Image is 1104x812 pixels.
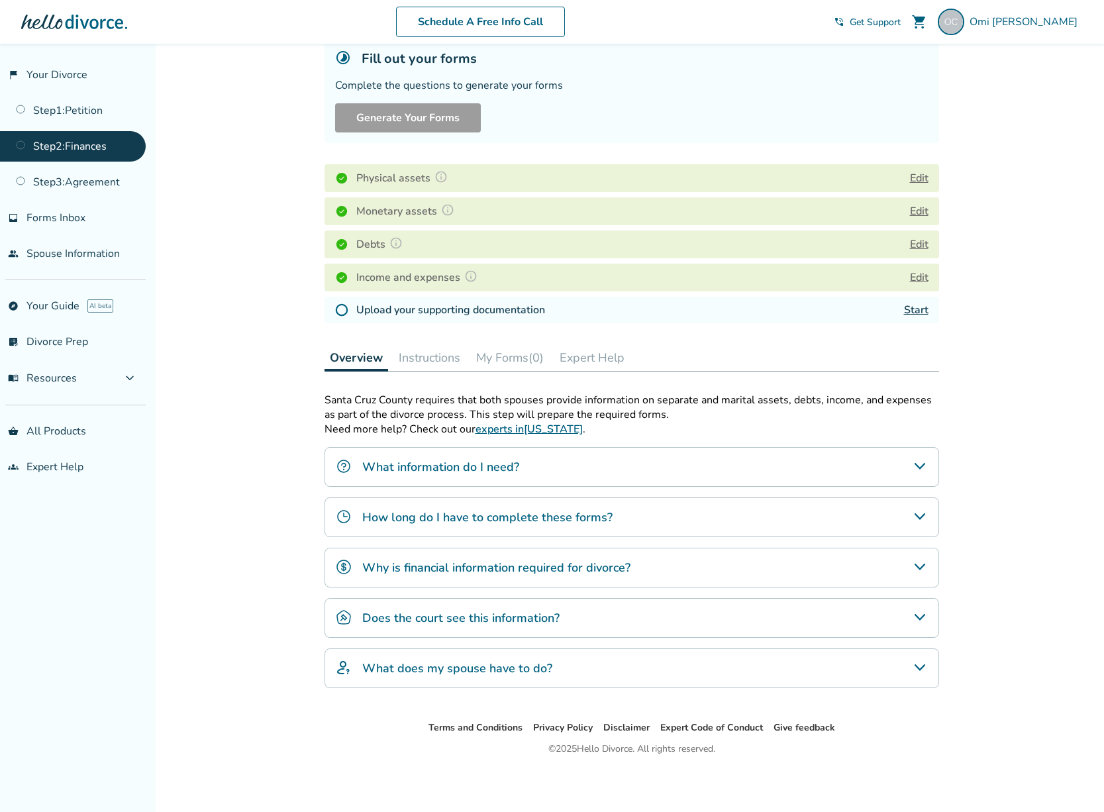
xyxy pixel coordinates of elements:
[335,303,348,317] img: Not Started
[774,720,835,736] li: Give feedback
[911,14,927,30] span: shopping_cart
[8,462,19,472] span: groups
[476,422,583,436] a: experts in[US_STATE]
[910,270,928,285] button: Edit
[8,371,77,385] span: Resources
[428,721,523,734] a: Terms and Conditions
[910,203,928,219] button: Edit
[335,78,928,93] div: Complete the questions to generate your forms
[336,660,352,676] img: What does my spouse have to do?
[325,393,939,422] p: Santa Cruz County requires that both spouses provide information on separate and marital assets, ...
[356,236,407,253] h4: Debts
[548,741,715,757] div: © 2025 Hello Divorce. All rights reserved.
[325,598,939,638] div: Does the court see this information?
[660,721,763,734] a: Expert Code of Conduct
[8,426,19,436] span: shopping_basket
[850,16,901,28] span: Get Support
[603,720,650,736] li: Disclaimer
[325,648,939,688] div: What does my spouse have to do?
[356,269,481,286] h4: Income and expenses
[356,203,458,220] h4: Monetary assets
[362,458,519,476] h4: What information do I need?
[336,509,352,525] img: How long do I have to complete these forms?
[910,236,928,252] button: Edit
[1038,748,1104,812] iframe: Chat Widget
[834,16,901,28] a: phone_in_talkGet Support
[335,238,348,251] img: Completed
[362,660,552,677] h4: What does my spouse have to do?
[8,336,19,347] span: list_alt_check
[554,344,630,371] button: Expert Help
[335,205,348,218] img: Completed
[8,248,19,259] span: people
[434,170,448,183] img: Question Mark
[8,70,19,80] span: flag_2
[122,370,138,386] span: expand_more
[471,344,549,371] button: My Forms(0)
[336,609,352,625] img: Does the court see this information?
[336,559,352,575] img: Why is financial information required for divorce?
[335,271,348,284] img: Completed
[938,9,964,35] img: gomacs@gmail.com
[362,559,630,576] h4: Why is financial information required for divorce?
[335,103,481,132] button: Generate Your Forms
[8,213,19,223] span: inbox
[464,270,477,283] img: Question Mark
[533,721,593,734] a: Privacy Policy
[362,50,477,68] h5: Fill out your forms
[335,172,348,185] img: Completed
[26,211,85,225] span: Forms Inbox
[8,373,19,383] span: menu_book
[389,236,403,250] img: Question Mark
[325,344,388,372] button: Overview
[970,15,1083,29] span: Omi [PERSON_NAME]
[904,303,928,317] a: Start
[325,422,939,436] p: Need more help? Check out our .
[336,458,352,474] img: What information do I need?
[393,344,466,371] button: Instructions
[325,548,939,587] div: Why is financial information required for divorce?
[834,17,844,27] span: phone_in_talk
[396,7,565,37] a: Schedule A Free Info Call
[356,302,545,318] h4: Upload your supporting documentation
[325,447,939,487] div: What information do I need?
[325,497,939,537] div: How long do I have to complete these forms?
[362,609,560,627] h4: Does the court see this information?
[356,170,452,187] h4: Physical assets
[910,170,928,186] button: Edit
[362,509,613,526] h4: How long do I have to complete these forms?
[8,301,19,311] span: explore
[441,203,454,217] img: Question Mark
[87,299,113,313] span: AI beta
